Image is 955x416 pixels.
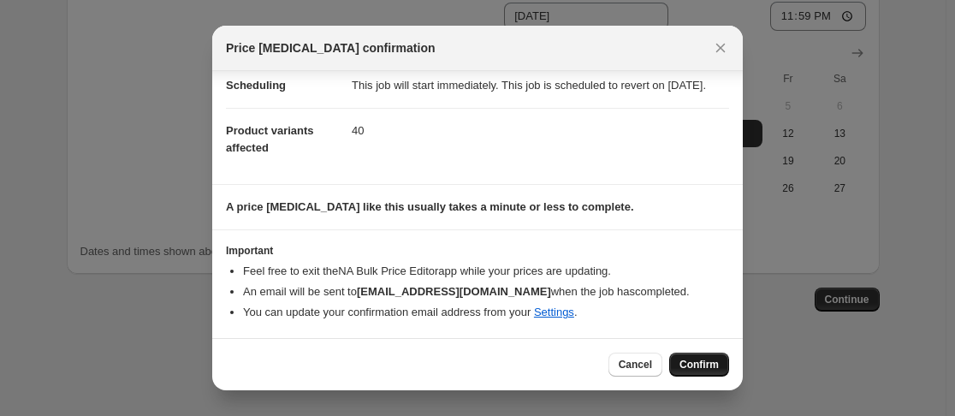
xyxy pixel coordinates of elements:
b: A price [MEDICAL_DATA] like this usually takes a minute or less to complete. [226,200,634,213]
dd: 40 [352,108,729,153]
span: Price [MEDICAL_DATA] confirmation [226,39,436,56]
li: An email will be sent to when the job has completed . [243,283,729,300]
button: Cancel [608,353,662,377]
li: You can update your confirmation email address from your . [243,304,729,321]
b: [EMAIL_ADDRESS][DOMAIN_NAME] [357,285,551,298]
a: Settings [534,306,574,318]
li: Feel free to exit the NA Bulk Price Editor app while your prices are updating. [243,263,729,280]
span: Product variants affected [226,124,314,154]
h3: Important [226,244,729,258]
button: Close [709,36,733,60]
span: Cancel [619,358,652,371]
span: Confirm [679,358,719,371]
dd: This job will start immediately. This job is scheduled to revert on [DATE]. [352,62,729,108]
button: Confirm [669,353,729,377]
span: Scheduling [226,79,286,92]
